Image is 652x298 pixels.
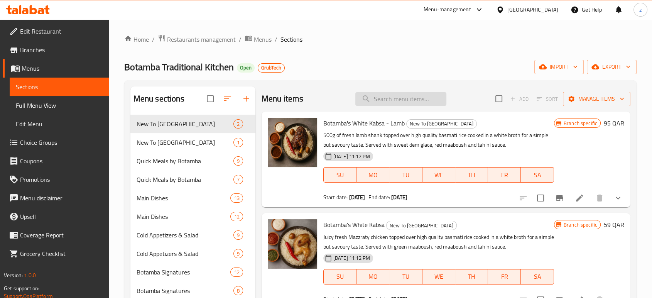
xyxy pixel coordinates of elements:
[550,189,569,207] button: Branch-specific-item
[356,269,389,284] button: MO
[130,207,255,226] div: Main Dishes12
[609,189,627,207] button: show more
[268,219,317,269] img: Botamba's White Kabsa
[507,5,558,14] div: [GEOGRAPHIC_DATA]
[20,175,103,184] span: Promotions
[24,270,36,280] span: 1.0.0
[532,93,563,105] span: Select section first
[137,156,233,166] span: Quick Meals by Botamba
[137,286,233,295] span: Botamba Signatures
[458,271,485,282] span: TH
[330,153,373,160] span: [DATE] 11:12 PM
[231,213,242,220] span: 12
[613,193,623,203] svg: Show Choices
[639,5,642,14] span: z
[158,34,236,44] a: Restaurants management
[323,269,356,284] button: SU
[239,35,242,44] li: /
[231,269,242,276] span: 12
[233,249,243,258] div: items
[455,269,488,284] button: TH
[124,35,149,44] a: Home
[541,62,578,72] span: import
[237,64,255,71] span: Open
[233,156,243,166] div: items
[491,169,518,181] span: FR
[3,226,109,244] a: Coverage Report
[130,152,255,170] div: Quick Meals by Botamba9
[524,271,551,282] span: SA
[20,27,103,36] span: Edit Restaurant
[391,192,407,202] b: [DATE]
[167,35,236,44] span: Restaurants management
[152,35,155,44] li: /
[458,169,485,181] span: TH
[230,268,243,277] div: items
[254,35,272,44] span: Menus
[422,167,455,183] button: WE
[3,207,109,226] a: Upsell
[604,219,624,230] h6: 59 QAR
[323,167,356,183] button: SU
[3,170,109,189] a: Promotions
[16,82,103,91] span: Sections
[231,195,242,202] span: 13
[20,212,103,221] span: Upsell
[563,92,630,106] button: Manage items
[524,169,551,181] span: SA
[268,118,317,167] img: Botamba's White Kabsa - Lamb
[406,119,477,129] div: New To Botamba
[422,269,455,284] button: WE
[137,249,233,258] span: Cold Appetizers & Salad
[22,64,103,73] span: Menus
[237,63,255,73] div: Open
[233,286,243,295] div: items
[491,91,507,107] span: Select section
[137,193,231,203] span: Main Dishes
[130,226,255,244] div: Cold Appetizers & Salad9
[424,5,471,14] div: Menu-management
[407,119,476,128] span: New To [GEOGRAPHIC_DATA]
[368,192,390,202] span: End date:
[389,167,422,183] button: TU
[124,58,234,76] span: Botamba Traditional Kitchen
[20,45,103,54] span: Branches
[514,189,532,207] button: sort-choices
[20,138,103,147] span: Choice Groups
[3,22,109,41] a: Edit Restaurant
[133,93,184,105] h2: Menu sections
[130,189,255,207] div: Main Dishes13
[234,139,243,146] span: 1
[137,268,231,277] div: Botamba Signatures
[3,59,109,78] a: Menus
[275,35,277,44] li: /
[137,138,233,147] div: New To Botamba
[593,62,630,72] span: export
[202,91,218,107] span: Select all sections
[3,189,109,207] a: Menu disclaimer
[426,169,452,181] span: WE
[258,64,284,71] span: GrubTech
[488,167,521,183] button: FR
[137,212,231,221] div: Main Dishes
[20,156,103,166] span: Coupons
[323,192,348,202] span: Start date:
[130,115,255,133] div: New To [GEOGRAPHIC_DATA]2
[10,115,109,133] a: Edit Menu
[10,96,109,115] a: Full Menu View
[233,119,243,129] div: items
[392,169,419,181] span: TU
[323,219,385,230] span: Botamba's White Kabsa
[491,271,518,282] span: FR
[130,244,255,263] div: Cold Appetizers & Salad9
[137,138,233,147] span: New To [GEOGRAPHIC_DATA]
[587,60,637,74] button: export
[386,221,457,230] div: New To Botamba
[234,232,243,239] span: 9
[137,175,233,184] span: Quick Meals by Botamba
[360,271,386,282] span: MO
[137,119,233,129] span: New To [GEOGRAPHIC_DATA]
[534,60,584,74] button: import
